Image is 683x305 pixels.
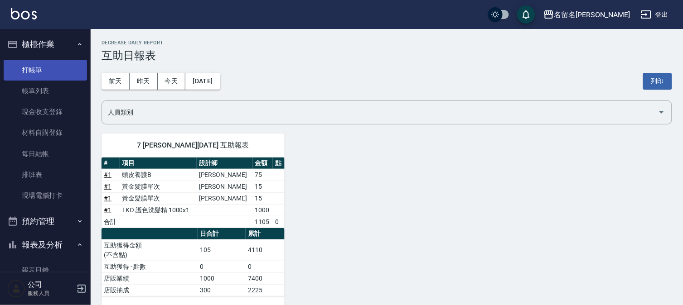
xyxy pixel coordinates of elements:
[106,105,654,120] input: 人員名稱
[130,73,158,90] button: 昨天
[7,280,25,298] img: Person
[4,233,87,257] button: 報表及分析
[102,73,130,90] button: 前天
[253,204,273,216] td: 1000
[198,272,246,284] td: 1000
[253,181,273,192] td: 15
[246,261,285,272] td: 0
[120,181,196,192] td: 黃金髮膜單次
[253,157,273,169] th: 金額
[198,261,246,272] td: 0
[273,157,285,169] th: 點
[28,289,74,297] p: 服務人員
[4,33,87,56] button: 櫃檯作業
[28,280,74,289] h5: 公司
[104,195,111,202] a: #1
[253,169,273,181] td: 75
[197,192,253,204] td: [PERSON_NAME]
[197,181,253,192] td: [PERSON_NAME]
[643,73,672,90] button: 列印
[4,185,87,206] a: 現場電腦打卡
[4,60,87,81] a: 打帳單
[158,73,186,90] button: 今天
[104,183,111,190] a: #1
[102,228,285,296] table: a dense table
[120,204,196,216] td: TKO 護色洗髮精 1000x1
[273,216,285,228] td: 0
[112,141,274,150] span: 7 [PERSON_NAME][DATE] 互助報表
[198,239,246,261] td: 105
[246,228,285,240] th: 累計
[554,9,630,20] div: 名留名[PERSON_NAME]
[120,192,196,204] td: 黃金髮膜單次
[654,105,669,119] button: Open
[197,157,253,169] th: 設計師
[246,272,285,284] td: 7400
[198,284,246,296] td: 300
[253,216,273,228] td: 1105
[120,157,196,169] th: 項目
[4,210,87,233] button: 預約管理
[102,49,672,62] h3: 互助日報表
[197,169,253,181] td: [PERSON_NAME]
[4,143,87,164] a: 每日結帳
[246,239,285,261] td: 4110
[104,171,111,178] a: #1
[253,192,273,204] td: 15
[102,261,198,272] td: 互助獲得 - 點數
[102,157,285,228] table: a dense table
[185,73,220,90] button: [DATE]
[4,122,87,143] a: 材料自購登錄
[4,260,87,281] a: 報表目錄
[102,239,198,261] td: 互助獲得金額 (不含點)
[4,101,87,122] a: 現金收支登錄
[540,5,634,24] button: 名留名[PERSON_NAME]
[102,284,198,296] td: 店販抽成
[246,284,285,296] td: 2225
[120,169,196,181] td: 頭皮養護B
[102,216,120,228] td: 合計
[11,8,37,19] img: Logo
[102,40,672,46] h2: Decrease Daily Report
[198,228,246,240] th: 日合計
[102,157,120,169] th: #
[4,164,87,185] a: 排班表
[104,206,111,214] a: #1
[517,5,535,24] button: save
[4,81,87,101] a: 帳單列表
[637,6,672,23] button: 登出
[102,272,198,284] td: 店販業績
